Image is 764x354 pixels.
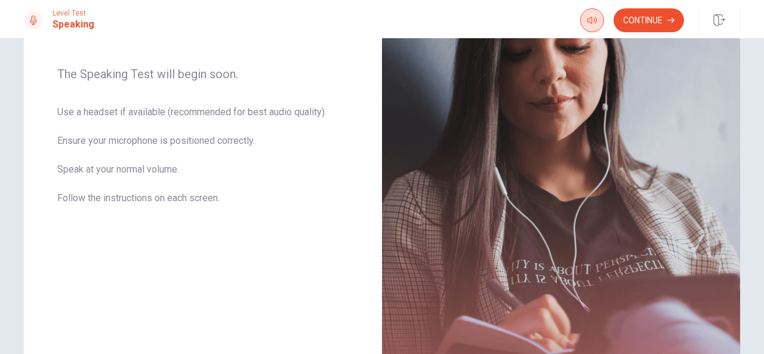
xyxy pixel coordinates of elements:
[57,67,349,81] span: The Speaking Test will begin soon.
[53,17,94,32] h1: Speaking
[614,8,684,32] button: Continue
[57,105,349,220] span: Use a headset if available (recommended for best audio quality). Ensure your microphone is positi...
[53,9,94,17] span: Level Test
